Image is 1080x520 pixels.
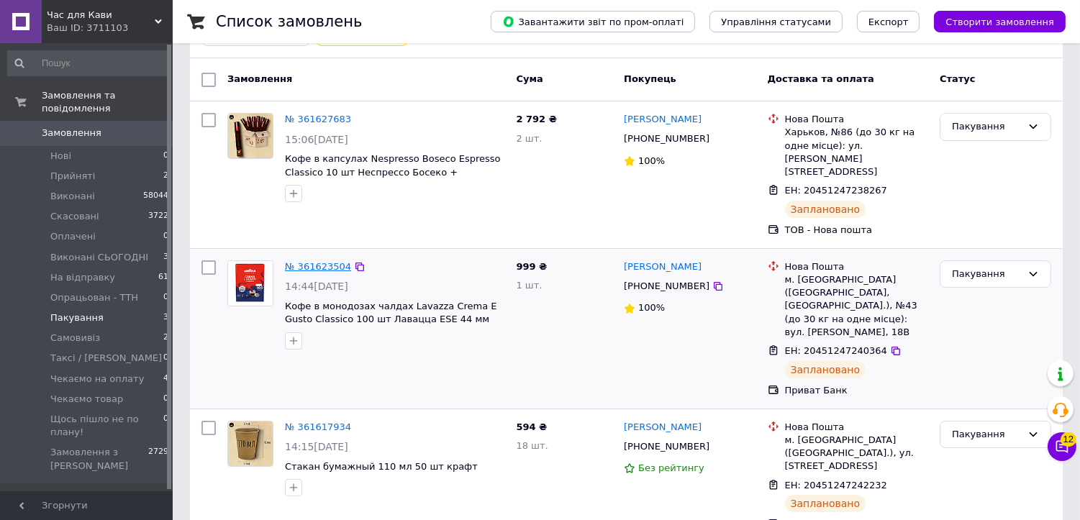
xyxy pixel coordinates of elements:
[228,114,273,158] img: Фото товару
[516,421,547,432] span: 594 ₴
[785,126,928,178] div: Харьков, №86 (до 30 кг на одне місце): ул. [PERSON_NAME][STREET_ADDRESS]
[163,352,168,365] span: 0
[952,267,1022,282] div: Пакування
[638,302,665,313] span: 100%
[50,291,138,304] span: Опрацьован - ТТН
[934,11,1066,32] button: Створити замовлення
[624,133,709,144] span: [PHONE_NUMBER]
[50,413,163,439] span: Щось пішло не по плану!
[516,133,542,144] span: 2 шт.
[163,170,168,183] span: 2
[47,9,155,22] span: Час для Кави
[785,113,928,126] div: Нова Пошта
[516,440,548,451] span: 18 шт.
[143,190,168,203] span: 58044
[952,119,1022,134] div: Пакування
[785,384,928,397] div: Приват Банк
[163,311,168,324] span: 3
[624,113,702,127] a: [PERSON_NAME]
[148,446,168,472] span: 2729
[42,89,173,115] span: Замовлення та повідомлення
[285,261,351,272] a: № 361623504
[228,261,273,306] img: Фото товару
[163,150,168,163] span: 0
[857,11,920,32] button: Експорт
[1061,432,1076,447] span: 12
[50,271,115,284] span: На відправку
[785,201,866,218] div: Заплановано
[50,150,71,163] span: Нові
[50,190,95,203] span: Виконані
[163,230,168,243] span: 0
[516,280,542,291] span: 1 шт.
[285,153,501,178] a: Кофе в капсулах Nespresso Boseco Espresso Classico 10 шт Неспрессо Босеко +
[50,446,148,472] span: Замовлення з [PERSON_NAME]
[227,260,273,306] a: Фото товару
[785,260,928,273] div: Нова Пошта
[42,489,112,502] span: Повідомлення
[1048,432,1076,461] button: Чат з покупцем12
[148,210,168,223] span: 3722
[624,421,702,434] a: [PERSON_NAME]
[50,210,99,223] span: Скасовані
[285,421,351,432] a: № 361617934
[502,15,684,28] span: Завантажити звіт по пром-оплаті
[158,271,168,284] span: 61
[50,311,104,324] span: Пакування
[785,480,887,491] span: ЕН: 20451247242232
[709,11,843,32] button: Управління статусами
[163,332,168,345] span: 2
[50,251,148,264] span: Виконані СЬОГОДНІ
[285,461,478,472] a: Стакан бумажный 110 мл 50 шт крафт
[516,114,556,124] span: 2 792 ₴
[42,127,101,140] span: Замовлення
[216,13,362,30] h1: Список замовлень
[785,224,928,237] div: ТОВ - Нова пошта
[940,73,976,84] span: Статус
[227,421,273,467] a: Фото товару
[721,17,831,27] span: Управління статусами
[952,427,1022,442] div: Пакування
[285,114,351,124] a: № 361627683
[491,11,695,32] button: Завантажити звіт по пром-оплаті
[228,421,273,466] img: Фото товару
[768,73,874,84] span: Доставка та оплата
[638,462,704,473] span: Без рейтингу
[785,361,866,378] div: Заплановано
[624,441,709,452] span: [PHONE_NUMBER]
[785,345,887,356] span: ЕН: 20451247240364
[785,185,887,196] span: ЕН: 20451247238267
[50,393,123,406] span: Чекаємо товар
[227,113,273,159] a: Фото товару
[868,17,909,27] span: Експорт
[285,301,497,325] a: Кофе в монодозах чалдах Lavazza Crema E Gusto Classico 100 шт Лавацца ESE 44 мм
[516,261,547,272] span: 999 ₴
[285,441,348,452] span: 14:15[DATE]
[163,413,168,439] span: 0
[285,134,348,145] span: 15:06[DATE]
[7,50,170,76] input: Пошук
[163,393,168,406] span: 0
[624,280,709,291] span: [PHONE_NUMBER]
[50,373,144,386] span: Чекаємо на оплату
[516,73,543,84] span: Cума
[920,16,1066,27] a: Створити замовлення
[50,332,100,345] span: Самовивіз
[785,434,928,473] div: м. [GEOGRAPHIC_DATA] ([GEOGRAPHIC_DATA].), ул. [STREET_ADDRESS]
[785,273,928,339] div: м. [GEOGRAPHIC_DATA] ([GEOGRAPHIC_DATA], [GEOGRAPHIC_DATA].), №43 (до 30 кг на одне місце): вул. ...
[50,230,96,243] span: Оплачені
[50,170,95,183] span: Прийняті
[624,260,702,274] a: [PERSON_NAME]
[163,291,168,304] span: 0
[50,352,162,365] span: Таксі / [PERSON_NAME]
[624,73,676,84] span: Покупець
[285,280,348,292] span: 14:44[DATE]
[638,155,665,166] span: 100%
[163,251,168,264] span: 3
[163,373,168,386] span: 4
[785,421,928,434] div: Нова Пошта
[227,73,292,84] span: Замовлення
